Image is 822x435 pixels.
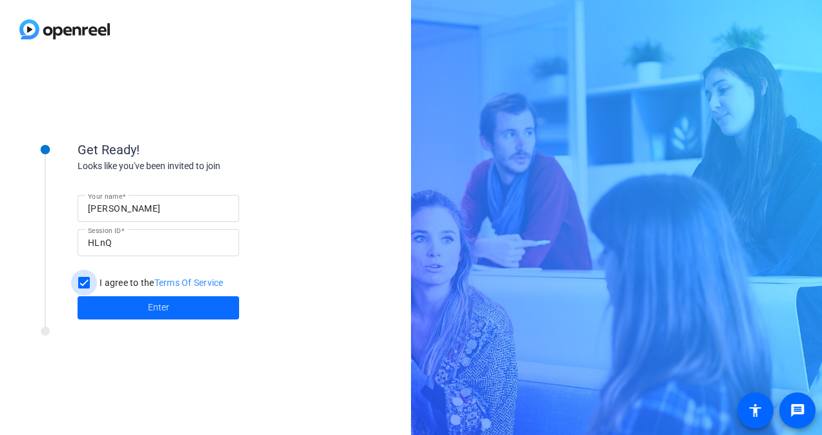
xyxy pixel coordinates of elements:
[154,278,224,288] a: Terms Of Service
[148,301,169,314] span: Enter
[78,140,336,159] div: Get Ready!
[88,227,121,234] mat-label: Session ID
[78,159,336,173] div: Looks like you've been invited to join
[790,403,805,418] mat-icon: message
[78,296,239,319] button: Enter
[97,276,224,289] label: I agree to the
[748,403,763,418] mat-icon: accessibility
[88,192,122,200] mat-label: Your name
